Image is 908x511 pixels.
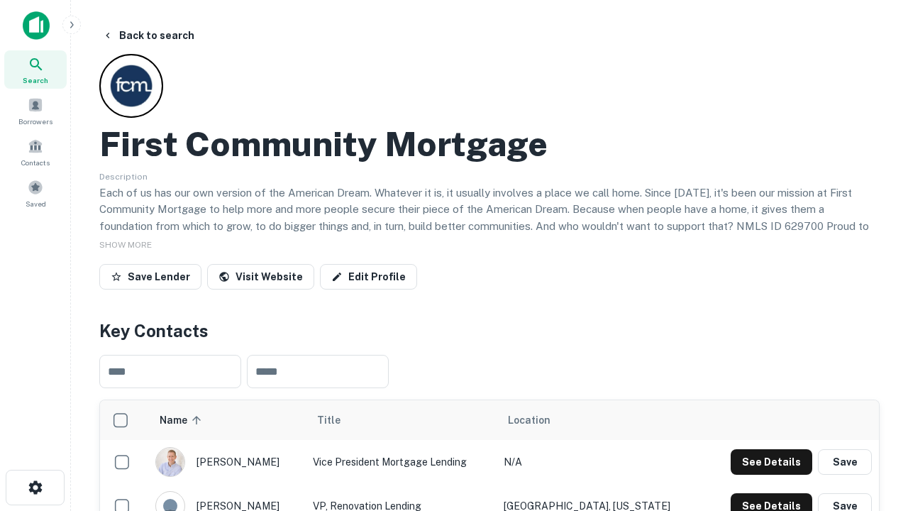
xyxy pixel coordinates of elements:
[4,133,67,171] a: Contacts
[837,352,908,420] iframe: Chat Widget
[207,264,314,290] a: Visit Website
[4,50,67,89] a: Search
[320,264,417,290] a: Edit Profile
[306,440,497,484] td: Vice President Mortgage Lending
[4,92,67,130] a: Borrowers
[156,448,184,476] img: 1520878720083
[21,157,50,168] span: Contacts
[99,318,880,344] h4: Key Contacts
[99,185,880,251] p: Each of us has our own version of the American Dream. Whatever it is, it usually involves a place...
[23,75,48,86] span: Search
[99,240,152,250] span: SHOW MORE
[148,400,306,440] th: Name
[99,172,148,182] span: Description
[155,447,299,477] div: [PERSON_NAME]
[160,412,206,429] span: Name
[26,198,46,209] span: Saved
[23,11,50,40] img: capitalize-icon.png
[508,412,550,429] span: Location
[818,449,872,475] button: Save
[99,123,548,165] h2: First Community Mortgage
[731,449,812,475] button: See Details
[306,400,497,440] th: Title
[497,400,702,440] th: Location
[96,23,200,48] button: Back to search
[497,440,702,484] td: N/A
[317,412,359,429] span: Title
[99,264,201,290] button: Save Lender
[4,174,67,212] a: Saved
[18,116,52,127] span: Borrowers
